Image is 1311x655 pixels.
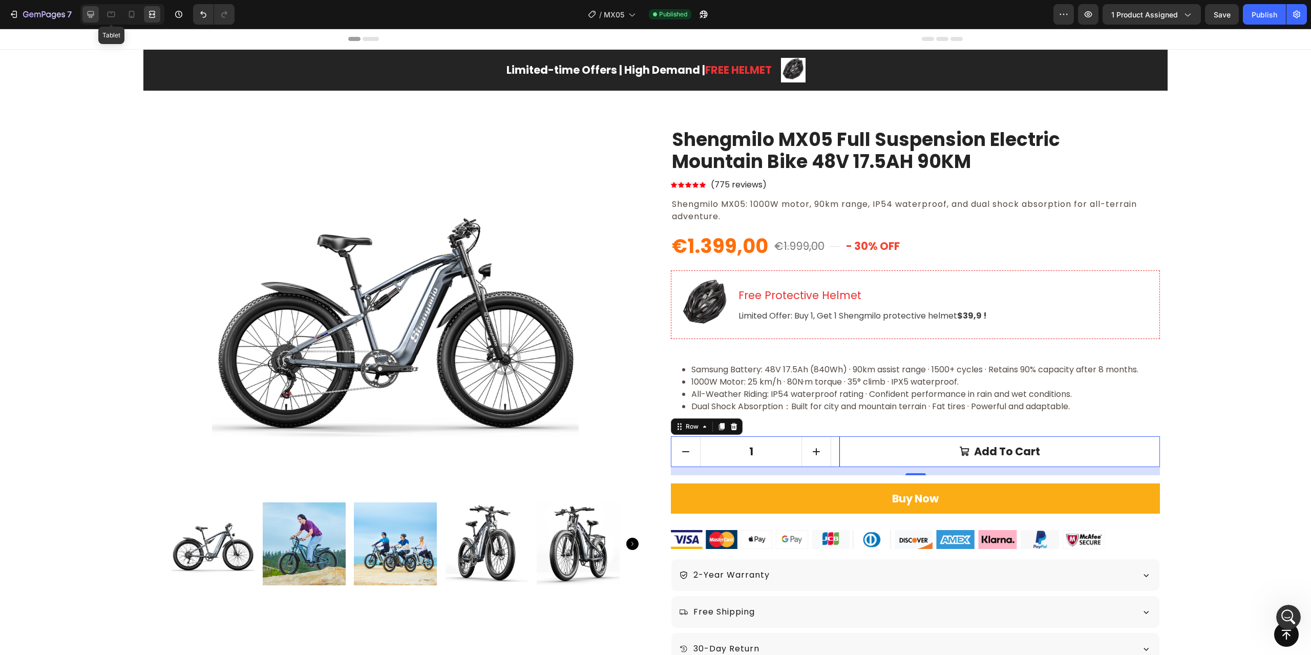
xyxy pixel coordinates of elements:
button: Add to cart [839,408,1160,438]
span: Save [1214,10,1231,19]
span: FREE HELMET [705,34,772,49]
p: (775 reviews) [711,150,767,162]
button: Save [1205,4,1239,25]
span: MX05 [604,9,624,20]
p: Limited Offer: Buy 1, Get 1 Shengmilo protective helmet [738,281,987,293]
img: Alt Image [680,250,731,302]
div: Add to cart [974,415,1040,431]
div: I am back to you. As we can see, the quantity element has a margin bottom. However, it is not sho... [16,69,160,109]
div: Buy Now [892,462,939,478]
div: I am back to you. As we can see, the quantity element has a margin bottom. However, it is not sho... [8,62,168,292]
textarea: 发消息... [9,314,196,331]
div: Ken说… [8,12,197,62]
button: 上传附件 [49,335,57,344]
div: You can check the result on our duplicate page: [16,221,160,241]
div: In this case, please reset the margin bottom to 0px for the quantity element: [16,114,160,144]
pre: - 30% off [844,205,902,230]
span: / [599,9,602,20]
button: 主页 [160,4,180,24]
button: 1 product assigned [1103,4,1201,25]
li: 1000W Motor: 25 km/h · 80N·m torque · 35° climb · IPX5 waterproof. [691,347,1160,360]
img: Alt Image [671,501,1160,520]
button: Start recording [65,335,73,344]
button: go back [7,4,26,24]
div: Undo/Redo [193,4,235,25]
button: increment [802,408,831,438]
button: GIF 选取器 [32,335,40,344]
div: [PERSON_NAME] • 1 小时前 [16,294,100,301]
p: Shengmilo MX05: 1000W motor, 90km range, IP54 waterproof, and dual shock absorption for all-terra... [672,170,1159,194]
p: Limited-time Offers | High Demand | [506,33,772,50]
button: Publish [1243,4,1286,25]
div: Row [684,393,701,403]
div: Ken说… [8,62,197,315]
button: 发送消息… [176,331,192,348]
p: 2-Year Warranty [693,540,770,553]
div: Publish [1252,9,1277,20]
li: All-Weather Riding: IP54 waterproof rating · Confident performance in rain and wet conditions. [691,360,1160,372]
div: Editor: [16,241,160,261]
div: €1.399,00 [671,204,769,231]
iframe: Intercom live chat [1276,605,1301,629]
a: [URL][DOMAIN_NAME] [33,261,113,269]
div: raised hands [8,18,54,55]
p: 1 小时前在线 [50,13,89,23]
li: Samsung Battery: 48V 17.5Ah (840Wh) · 90km assist range · 1500+ cycles · Retains 90% capacity aft... [691,335,1160,347]
span: 1 product assigned [1111,9,1178,20]
p: Free Shipping [693,577,755,589]
button: decrement [671,408,700,438]
li: Dual Shock Absorption：Built for city and mountain terrain · Fat tires · Powerful and adaptable. [691,372,1160,384]
h3: Free Protective Helmet [737,258,988,276]
div: Live: [16,261,160,271]
img: Profile image for Ken [29,6,46,22]
div: raised hands [8,12,54,61]
div: Feel free to let me know how it goes. [16,276,160,286]
p: 7 [67,8,72,20]
h2: Shengmilo MX05 Full Suspension Electric Mountain Bike 48V 17.5AH 90KM [671,99,1134,145]
img: Alt Image [781,29,806,54]
span: Published [659,10,687,19]
input: quantity [700,408,802,438]
button: 7 [4,4,76,25]
button: Buy Now [671,455,1160,485]
a: [URL][DOMAIN_NAME][DOMAIN_NAME] [16,241,120,260]
button: Carousel Next Arrow [626,509,639,521]
button: 表情符号选取器 [16,335,24,344]
h1: [PERSON_NAME] [50,5,116,13]
div: €1.999,00 [773,208,826,227]
strong: $39,9 ! [957,281,987,293]
div: 关闭 [180,4,198,23]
